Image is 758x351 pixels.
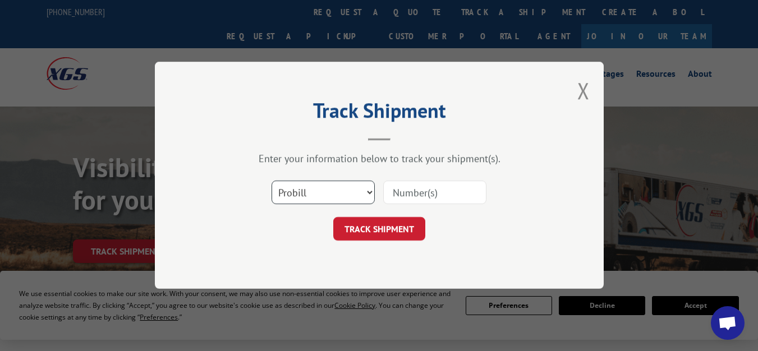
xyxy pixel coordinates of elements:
div: Open chat [711,306,745,340]
button: Close modal [577,76,590,105]
input: Number(s) [383,181,486,205]
button: TRACK SHIPMENT [333,218,425,241]
div: Enter your information below to track your shipment(s). [211,153,548,165]
h2: Track Shipment [211,103,548,124]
